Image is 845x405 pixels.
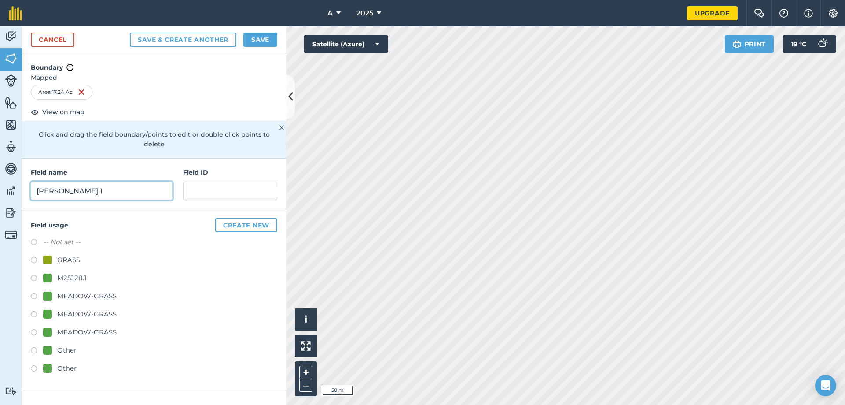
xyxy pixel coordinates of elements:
[31,167,173,177] h4: Field name
[42,107,84,117] span: View on map
[791,35,806,53] span: 19 ° C
[31,107,84,117] button: View on map
[57,273,86,283] div: M25J28.1
[779,9,789,18] img: A question mark icon
[299,379,312,392] button: –
[813,35,831,53] img: svg+xml;base64,PD94bWwgdmVyc2lvbj0iMS4wIiBlbmNvZGluZz0idXRmLTgiPz4KPCEtLSBHZW5lcmF0b3I6IEFkb2JlIE...
[243,33,277,47] button: Save
[31,107,39,117] img: svg+xml;base64,PHN2ZyB4bWxucz0iaHR0cDovL3d3dy53My5vcmcvMjAwMC9zdmciIHdpZHRoPSIxOCIgaGVpZ2h0PSIyNC...
[5,229,17,241] img: svg+xml;base64,PD94bWwgdmVyc2lvbj0iMS4wIiBlbmNvZGluZz0idXRmLTgiPz4KPCEtLSBHZW5lcmF0b3I6IEFkb2JlIE...
[22,73,286,82] span: Mapped
[5,118,17,131] img: svg+xml;base64,PHN2ZyB4bWxucz0iaHR0cDovL3d3dy53My5vcmcvMjAwMC9zdmciIHdpZHRoPSI1NiIgaGVpZ2h0PSI2MC...
[304,35,388,53] button: Satellite (Azure)
[215,218,277,232] button: Create new
[828,9,838,18] img: A cog icon
[804,8,813,19] img: svg+xml;base64,PHN2ZyB4bWxucz0iaHR0cDovL3d3dy53My5vcmcvMjAwMC9zdmciIHdpZHRoPSIxNyIgaGVpZ2h0PSIxNy...
[5,184,17,197] img: svg+xml;base64,PD94bWwgdmVyc2lvbj0iMS4wIiBlbmNvZGluZz0idXRmLTgiPz4KPCEtLSBHZW5lcmF0b3I6IEFkb2JlIE...
[327,8,333,19] span: A
[31,33,74,47] a: Cancel
[57,345,77,356] div: Other
[279,123,284,133] img: svg+xml;base64,PHN2ZyB4bWxucz0iaHR0cDovL3d3dy53My5vcmcvMjAwMC9zdmciIHdpZHRoPSIyMiIgaGVpZ2h0PSIzMC...
[57,327,117,338] div: MEADOW-GRASS
[301,341,311,351] img: Four arrows, one pointing top left, one top right, one bottom right and the last bottom left
[66,62,73,73] img: svg+xml;base64,PHN2ZyB4bWxucz0iaHR0cDovL3d3dy53My5vcmcvMjAwMC9zdmciIHdpZHRoPSIxNyIgaGVpZ2h0PSIxNy...
[57,255,80,265] div: GRASS
[5,52,17,65] img: svg+xml;base64,PHN2ZyB4bWxucz0iaHR0cDovL3d3dy53My5vcmcvMjAwMC9zdmciIHdpZHRoPSI1NiIgaGVpZ2h0PSI2MC...
[299,366,312,379] button: +
[31,218,277,232] h4: Field usage
[5,206,17,219] img: svg+xml;base64,PD94bWwgdmVyc2lvbj0iMS4wIiBlbmNvZGluZz0idXRmLTgiPz4KPCEtLSBHZW5lcmF0b3I6IEFkb2JlIE...
[725,35,774,53] button: Print
[5,96,17,109] img: svg+xml;base64,PHN2ZyB4bWxucz0iaHR0cDovL3d3dy53My5vcmcvMjAwMC9zdmciIHdpZHRoPSI1NiIgaGVpZ2h0PSI2MC...
[31,130,277,149] p: Click and drag the field boundary/points to edit or double click points to delete
[22,53,286,73] h4: Boundary
[9,6,22,20] img: fieldmargin Logo
[5,387,17,395] img: svg+xml;base64,PD94bWwgdmVyc2lvbj0iMS4wIiBlbmNvZGluZz0idXRmLTgiPz4KPCEtLSBHZW5lcmF0b3I6IEFkb2JlIE...
[57,291,117,301] div: MEADOW-GRASS
[754,9,764,18] img: Two speech bubbles overlapping with the left bubble in the forefront
[687,6,738,20] a: Upgrade
[183,167,277,177] h4: Field ID
[356,8,373,19] span: 2025
[5,30,17,43] img: svg+xml;base64,PD94bWwgdmVyc2lvbj0iMS4wIiBlbmNvZGluZz0idXRmLTgiPz4KPCEtLSBHZW5lcmF0b3I6IEFkb2JlIE...
[295,308,317,331] button: i
[815,375,836,396] div: Open Intercom Messenger
[43,237,81,247] label: -- Not set --
[5,74,17,87] img: svg+xml;base64,PD94bWwgdmVyc2lvbj0iMS4wIiBlbmNvZGluZz0idXRmLTgiPz4KPCEtLSBHZW5lcmF0b3I6IEFkb2JlIE...
[5,140,17,153] img: svg+xml;base64,PD94bWwgdmVyc2lvbj0iMS4wIiBlbmNvZGluZz0idXRmLTgiPz4KPCEtLSBHZW5lcmF0b3I6IEFkb2JlIE...
[130,33,236,47] button: Save & Create Another
[783,35,836,53] button: 19 °C
[305,314,307,325] span: i
[733,39,741,49] img: svg+xml;base64,PHN2ZyB4bWxucz0iaHR0cDovL3d3dy53My5vcmcvMjAwMC9zdmciIHdpZHRoPSIxOSIgaGVpZ2h0PSIyNC...
[78,87,85,97] img: svg+xml;base64,PHN2ZyB4bWxucz0iaHR0cDovL3d3dy53My5vcmcvMjAwMC9zdmciIHdpZHRoPSIxNiIgaGVpZ2h0PSIyNC...
[57,363,77,374] div: Other
[5,162,17,175] img: svg+xml;base64,PD94bWwgdmVyc2lvbj0iMS4wIiBlbmNvZGluZz0idXRmLTgiPz4KPCEtLSBHZW5lcmF0b3I6IEFkb2JlIE...
[57,309,117,320] div: MEADOW-GRASS
[31,85,92,100] div: Area : 17.24 Ac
